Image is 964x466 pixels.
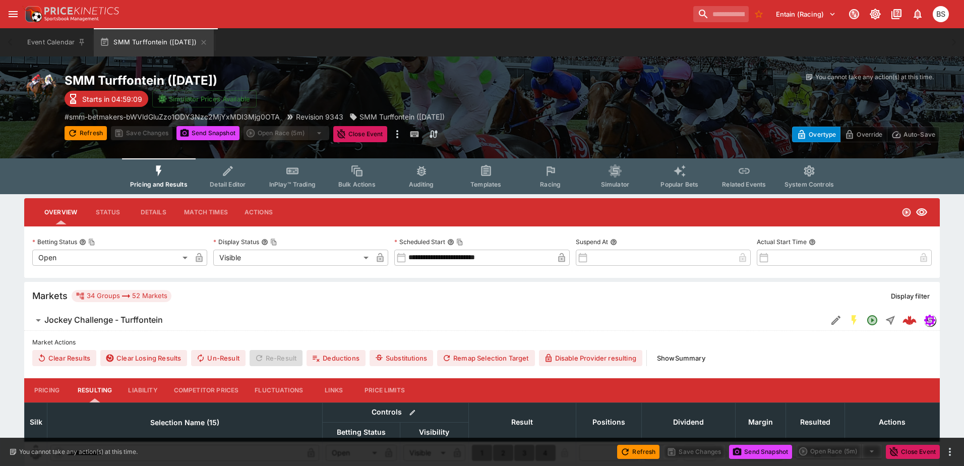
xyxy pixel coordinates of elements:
th: Dividend [641,402,735,441]
p: Overtype [809,129,836,140]
img: PriceKinetics [44,7,119,15]
button: Disable Provider resulting [539,350,642,366]
button: Overtype [792,127,840,142]
th: Silk [25,402,47,441]
div: 34 Groups 52 Markets [76,290,167,302]
img: PriceKinetics Logo [22,4,42,24]
button: Close Event [886,445,940,459]
span: InPlay™ Trading [269,181,316,188]
th: Resulted [786,402,845,441]
button: Substitutions [370,350,433,366]
th: Controls [322,402,468,422]
span: Related Events [722,181,766,188]
h5: Markets [32,290,68,302]
p: Display Status [213,238,259,246]
span: Detail Editor [210,181,246,188]
p: SMM Turffontein ([DATE]) [359,111,445,122]
button: Actions [236,200,281,224]
button: Documentation [887,5,906,23]
button: Copy To Clipboard [456,239,463,246]
button: Refresh [617,445,659,459]
button: Details [131,200,176,224]
p: Copy To Clipboard [65,111,280,122]
span: Betting Status [326,426,397,438]
span: Simulator [601,181,629,188]
button: Pricing [24,378,70,402]
p: Scheduled Start [394,238,445,246]
button: SGM Enabled [845,311,863,329]
div: split button [796,444,882,458]
span: Pricing and Results [130,181,188,188]
div: SMM Turffontein (04/10/25) [349,111,445,122]
p: Auto-Save [903,129,935,140]
button: Copy To Clipboard [270,239,277,246]
img: logo-cerberus--red.svg [902,313,917,327]
button: Remap Selection Target [437,350,535,366]
button: SMM Turffontein ([DATE]) [94,28,214,56]
button: Scheduled StartCopy To Clipboard [447,239,454,246]
button: Send Snapshot [729,445,792,459]
div: Brendan Scoble [933,6,949,22]
button: Links [311,378,356,402]
button: Auto-Save [887,127,940,142]
svg: Visible [916,206,928,218]
button: more [391,126,403,142]
button: Status [85,200,131,224]
button: Suspend At [610,239,617,246]
span: Bulk Actions [338,181,376,188]
button: Toggle light/dark mode [866,5,884,23]
button: Deductions [307,350,366,366]
button: Refresh [65,126,107,140]
button: Clear Losing Results [100,350,187,366]
button: Bulk edit [406,406,419,419]
button: Fluctuations [247,378,311,402]
svg: Open [866,314,878,326]
div: Start From [792,127,940,142]
div: simulator [924,314,936,326]
button: Betting StatusCopy To Clipboard [79,239,86,246]
button: Edit Detail [827,311,845,329]
p: Starts in 04:59:09 [82,94,142,104]
img: Sportsbook Management [44,17,99,21]
p: Override [857,129,882,140]
img: simulator [924,315,935,326]
button: Display filter [885,288,936,304]
a: f30fc843-2866-4975-94e6-6966a1bb143b [899,310,920,330]
button: Clear Results [32,350,96,366]
span: Un-Result [191,350,245,366]
span: Racing [540,181,561,188]
span: Templates [470,181,501,188]
img: horse_racing.png [24,73,56,105]
th: Actions [845,402,939,441]
button: Liability [120,378,165,402]
button: Close Event [333,126,387,142]
button: Actual Start Time [809,239,816,246]
span: Popular Bets [660,181,698,188]
button: Straight [881,311,899,329]
p: Betting Status [32,238,77,246]
button: ShowSummary [651,350,711,366]
button: Competitor Prices [166,378,247,402]
button: Price Limits [356,378,413,402]
button: Select Tenant [770,6,842,22]
span: Auditing [409,181,434,188]
th: Margin [735,402,786,441]
p: Actual Start Time [757,238,807,246]
p: Suspend At [576,238,608,246]
button: Connected to PK [845,5,863,23]
th: Result [468,402,576,441]
p: You cannot take any action(s) at this time. [815,73,934,82]
div: Visible [213,250,372,266]
p: Revision 9343 [296,111,343,122]
button: Simulator Prices Available [152,90,257,107]
span: Selection Name (15) [139,417,230,429]
h2: Copy To Clipboard [65,73,502,88]
button: open drawer [4,5,22,23]
button: more [944,446,956,458]
span: Visibility [408,426,460,438]
button: Notifications [909,5,927,23]
button: Open [863,311,881,329]
button: Resulting [70,378,120,402]
div: split button [244,126,329,140]
button: Event Calendar [21,28,92,56]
